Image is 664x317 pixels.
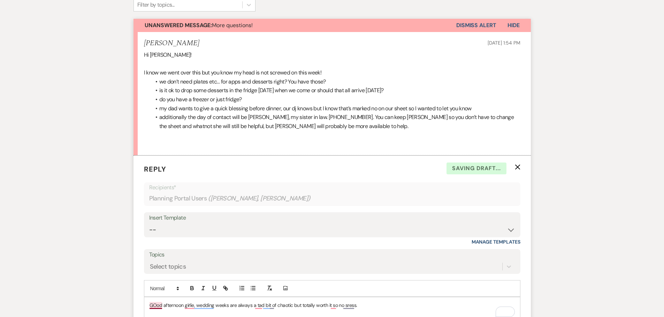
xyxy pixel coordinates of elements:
[151,113,520,130] li: additionally the day of contact will be [PERSON_NAME], my sister in law. [PHONE_NUMBER]. You can ...
[137,1,175,9] div: Filter by topics...
[149,250,515,260] label: Topics
[150,301,515,309] p: GOod afternoon girlie, wedding weeks are always a tad bit of chaotic but totally worth it so no s...
[149,183,515,192] p: Recipients*
[488,40,520,46] span: [DATE] 1:54 PM
[151,104,520,113] li: my dad wants to give a quick blessing before dinner, our dj knows but I know that’s marked no on ...
[149,213,515,223] div: Insert Template
[208,194,311,203] span: ( [PERSON_NAME], [PERSON_NAME] )
[145,22,212,29] strong: Unanswered Message:
[145,22,253,29] span: More questions!
[150,262,186,271] div: Select topics
[149,192,515,205] div: Planning Portal Users
[496,19,531,32] button: Hide
[151,86,520,95] li: is it ok to drop some desserts in the fridge [DATE] when we come or should that all arrive [DATE]?
[507,22,520,29] span: Hide
[144,50,520,60] p: Hi [PERSON_NAME]!
[133,19,456,32] button: Unanswered Message:More questions!
[456,19,496,32] button: Dismiss Alert
[447,163,506,174] span: Saving draft...
[144,68,520,77] p: I know we went over this but you know my head is not screwed on this week!
[151,77,520,86] li: we don’t need plates etc… for apps and desserts right? You have those?
[151,95,520,104] li: do you have a freezer or just fridge?
[472,239,520,245] a: Manage Templates
[144,165,166,174] span: Reply
[144,39,199,48] h5: [PERSON_NAME]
